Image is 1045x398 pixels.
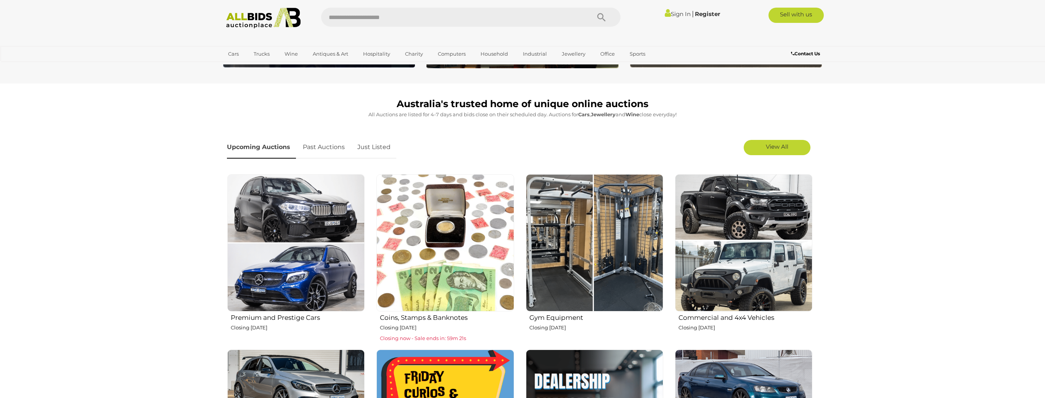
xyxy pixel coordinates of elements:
a: Charity [400,48,428,60]
h2: Gym Equipment [529,312,663,321]
h1: Australia's trusted home of unique online auctions [227,99,818,109]
img: Gym Equipment [526,174,663,311]
img: Commercial and 4x4 Vehicles [675,174,812,311]
a: Household [476,48,513,60]
a: Antiques & Art [308,48,353,60]
a: Premium and Prestige Cars Closing [DATE] [227,174,365,343]
a: Sports [625,48,650,60]
a: Computers [433,48,471,60]
a: Register [695,10,720,18]
span: | [692,10,694,18]
a: Industrial [518,48,552,60]
strong: Wine [625,111,639,117]
a: Just Listed [352,136,396,159]
a: Hospitality [358,48,395,60]
p: Closing [DATE] [678,323,812,332]
strong: Jewellery [591,111,616,117]
a: Upcoming Auctions [227,136,296,159]
span: Closing now - Sale ends in: 59m 21s [380,335,466,341]
p: Closing [DATE] [231,323,365,332]
p: Closing [DATE] [380,323,514,332]
b: Contact Us [791,51,820,56]
h2: Premium and Prestige Cars [231,312,365,321]
h2: Coins, Stamps & Banknotes [380,312,514,321]
img: Coins, Stamps & Banknotes [376,174,514,311]
a: View All [744,140,810,155]
span: View All [766,143,788,150]
a: Past Auctions [297,136,350,159]
a: Wine [280,48,303,60]
a: Cars [223,48,244,60]
a: Sign In [665,10,691,18]
a: Sell with us [768,8,824,23]
a: Gym Equipment Closing [DATE] [526,174,663,343]
strong: Cars [578,111,590,117]
p: All Auctions are listed for 4-7 days and bids close on their scheduled day. Auctions for , and cl... [227,110,818,119]
h2: Commercial and 4x4 Vehicles [678,312,812,321]
img: Premium and Prestige Cars [227,174,365,311]
a: Office [595,48,620,60]
a: [GEOGRAPHIC_DATA] [223,60,287,73]
a: Commercial and 4x4 Vehicles Closing [DATE] [675,174,812,343]
button: Search [582,8,621,27]
img: Allbids.com.au [222,8,305,29]
a: Coins, Stamps & Banknotes Closing [DATE] Closing now - Sale ends in: 59m 21s [376,174,514,343]
a: Trucks [249,48,275,60]
a: Contact Us [791,50,822,58]
p: Closing [DATE] [529,323,663,332]
a: Jewellery [557,48,590,60]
